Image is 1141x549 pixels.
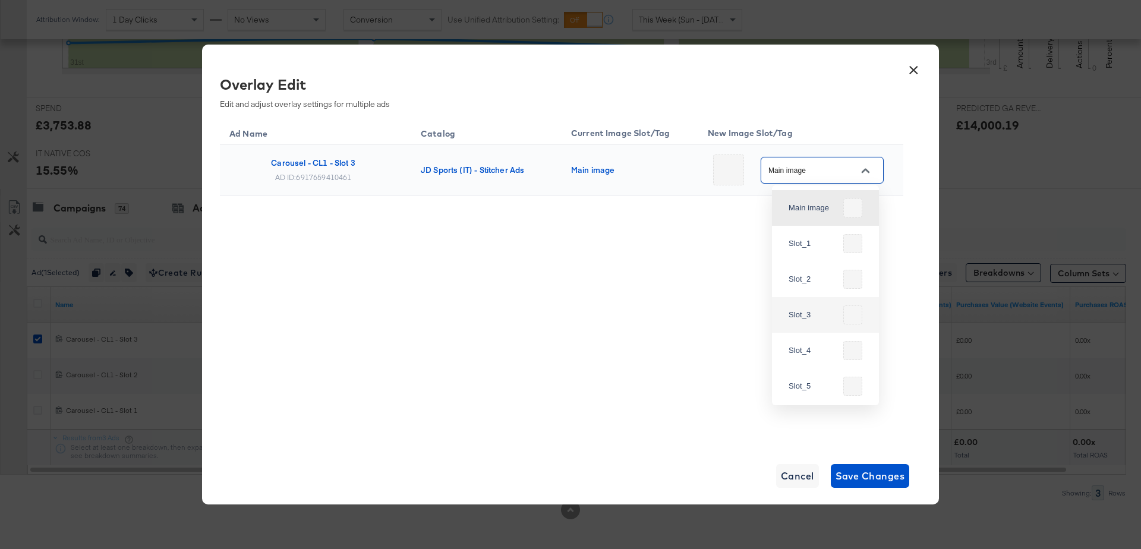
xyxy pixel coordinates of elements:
div: Slot_4 [789,345,839,356]
div: Slot_1 [789,238,839,250]
div: Main image [571,165,684,175]
div: JD Sports (IT) - Stitcher Ads [421,165,547,175]
span: Save Changes [836,468,905,484]
button: Cancel [776,464,819,488]
div: Overlay Edit [220,74,894,94]
th: Current Image Slot/Tag [562,118,698,145]
button: × [903,56,924,78]
th: New Image Slot/Tag [698,118,903,145]
div: Slot_3 [789,309,839,321]
div: AD ID: 6917659410461 [275,172,352,182]
div: Carousel - CL1 - Slot 3 [271,158,355,168]
div: Main image [789,202,839,214]
span: Cancel [781,468,814,484]
span: Ad Name [229,128,283,139]
button: Save Changes [831,464,910,488]
div: Slot_2 [789,273,839,285]
span: Catalog [421,128,471,139]
div: Slot_5 [789,380,839,392]
div: Edit and adjust overlay settings for multiple ads [220,74,894,109]
button: Close [856,162,874,179]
